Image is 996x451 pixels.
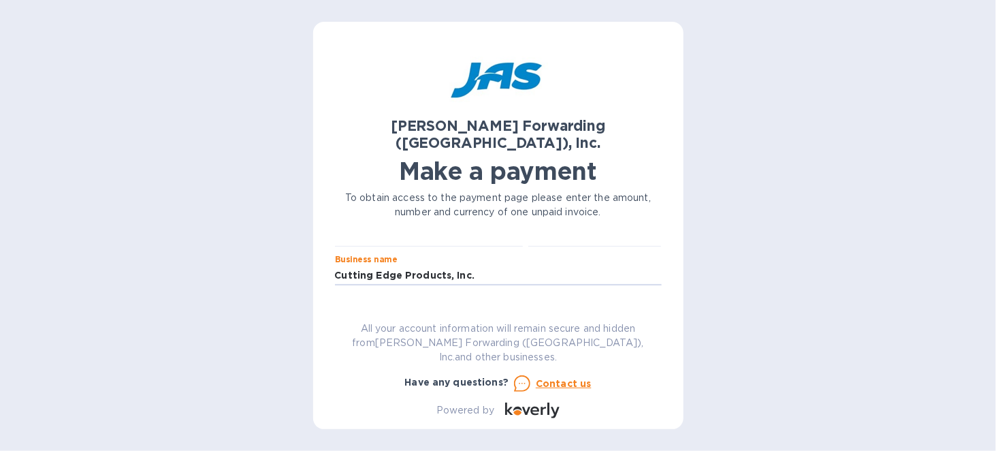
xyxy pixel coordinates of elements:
[405,377,509,388] b: Have any questions?
[335,255,398,264] label: Business name
[436,403,494,418] p: Powered by
[335,266,662,286] input: Enter business name
[335,157,662,185] h1: Make a payment
[335,322,662,364] p: All your account information will remain secure and hidden from [PERSON_NAME] Forwarding ([GEOGRA...
[536,378,592,389] u: Contact us
[391,117,605,151] b: [PERSON_NAME] Forwarding ([GEOGRAPHIC_DATA]), Inc.
[335,191,662,219] p: To obtain access to the payment page please enter the amount, number and currency of one unpaid i...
